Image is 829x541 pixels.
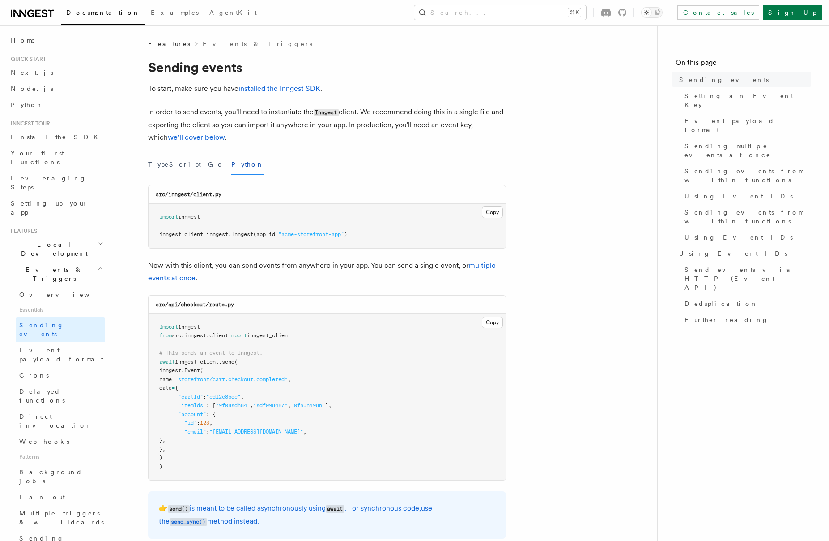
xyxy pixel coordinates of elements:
span: Features [7,228,37,235]
a: AgentKit [204,3,262,24]
a: Home [7,32,105,48]
span: # This sends an event to Inngest. [159,350,263,356]
span: import [159,324,178,330]
span: ( [200,367,203,374]
span: Setting up your app [11,200,88,216]
span: , [288,402,291,408]
a: Webhooks [16,434,105,450]
p: In order to send events, you'll need to instantiate the client. We recommend doing this in a sing... [148,106,506,144]
span: Next.js [11,69,53,76]
span: src [172,332,181,339]
a: Event payload format [681,113,811,138]
span: name [159,376,172,382]
span: { [175,385,178,391]
span: import [228,332,247,339]
span: inngest_client [175,359,219,365]
span: , [241,394,244,400]
span: Essentials [16,303,105,317]
span: Delayed functions [19,388,65,404]
span: Event [184,367,200,374]
span: = [172,376,175,382]
span: "9f08sdh84" [216,402,250,408]
a: Using Event IDs [676,245,811,262]
span: Sending events from within functions [684,208,811,226]
span: Event payload format [19,347,103,363]
span: Further reading [684,315,769,324]
a: Delayed functions [16,383,105,408]
span: ) [159,455,162,461]
a: multiple events at once [148,261,496,282]
button: TypeScript [148,155,201,175]
a: Setting up your app [7,195,105,220]
a: Event payload format [16,342,105,367]
code: send() [168,505,190,513]
span: inngest [178,214,200,220]
span: Inngest tour [7,120,50,127]
span: Sending events from within functions [684,167,811,185]
a: Sending events [676,72,811,88]
kbd: ⌘K [568,8,581,17]
span: : { [206,411,216,417]
h1: Sending events [148,59,506,75]
span: "email" [184,429,206,435]
span: Install the SDK [11,133,103,141]
span: (app_id [253,231,275,237]
span: Overview [19,291,111,298]
button: Copy [482,206,503,218]
span: data [159,385,172,391]
a: Python [7,97,105,113]
a: Overview [16,287,105,303]
a: Leveraging Steps [7,170,105,195]
span: Your first Functions [11,150,64,166]
p: Now with this client, you can send events from anywhere in your app. You can send a single event,... [148,259,506,284]
a: Fan out [16,489,105,505]
a: Events & Triggers [203,39,312,48]
span: }, [159,446,166,452]
a: Install the SDK [7,129,105,145]
p: To start, make sure you have . [148,82,506,95]
a: Sign Up [763,5,822,20]
span: Event payload format [684,116,811,134]
a: Further reading [681,312,811,328]
a: we'll cover below [168,133,225,142]
span: . [181,332,184,339]
span: : [203,394,206,400]
button: Events & Triggers [7,262,105,287]
button: Go [208,155,224,175]
a: Next.js [7,64,105,81]
span: Fan out [19,494,65,501]
a: Crons [16,367,105,383]
span: : [206,429,209,435]
span: inngest_client [159,231,203,237]
span: Crons [19,372,49,379]
button: Local Development [7,236,105,262]
span: = [275,231,278,237]
a: Deduplication [681,296,811,312]
code: Inngest [314,109,339,116]
span: "id" [184,420,197,426]
span: . [206,332,209,339]
code: await [326,505,344,513]
span: , [250,402,253,408]
span: }, [159,437,166,443]
a: Sending events from within functions [681,163,811,188]
span: Node.js [11,85,53,92]
a: Background jobs [16,464,105,489]
span: inngest [184,332,206,339]
span: Documentation [66,9,140,16]
a: Your first Functions [7,145,105,170]
span: await [159,359,175,365]
span: import [159,214,178,220]
span: Direct invocation [19,413,93,429]
a: installed the Inngest SDK [238,84,320,93]
span: "itemIds" [178,402,206,408]
span: Using Event IDs [679,249,787,258]
span: = [172,385,175,391]
span: "storefront/cart.checkout.completed" [175,376,288,382]
span: Deduplication [684,299,758,308]
span: Multiple triggers & wildcards [19,510,104,526]
code: src/api/checkout/route.py [156,301,234,308]
a: Sending events from within functions [681,204,811,229]
span: Events & Triggers [7,265,98,283]
a: Using Event IDs [681,229,811,245]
